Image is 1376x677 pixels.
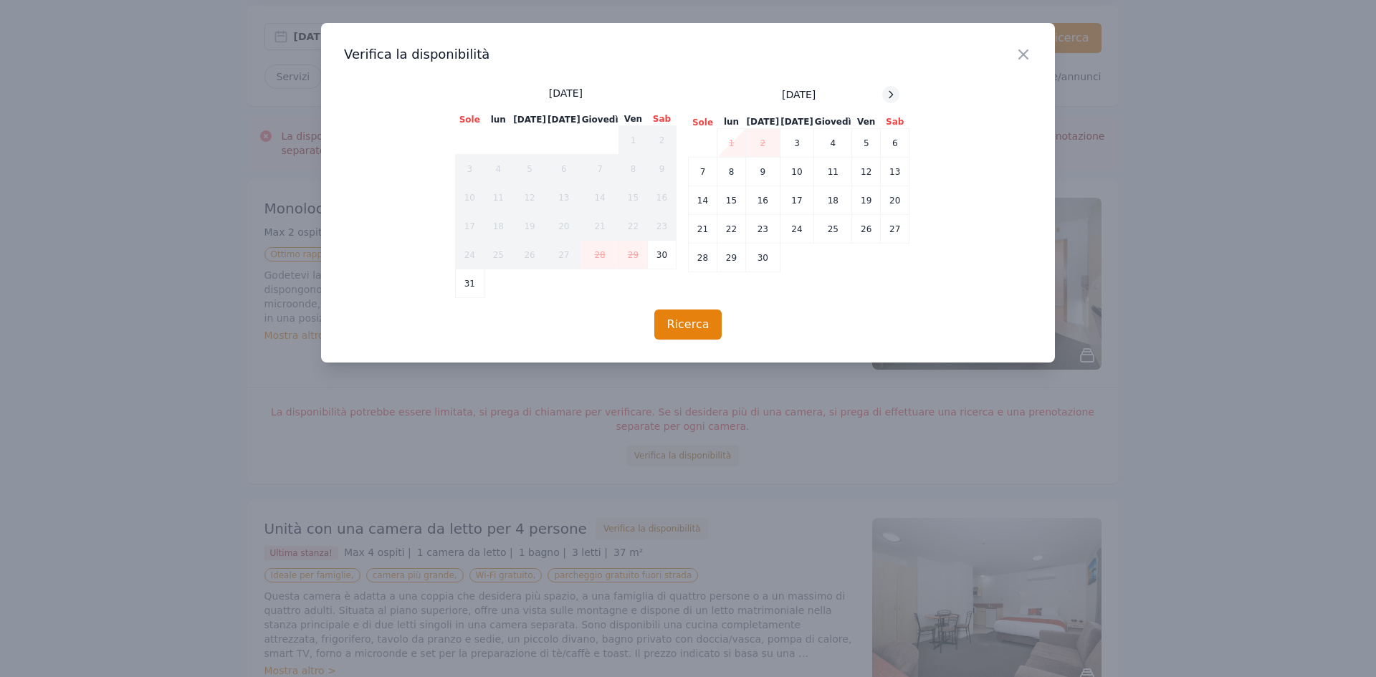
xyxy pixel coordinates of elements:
font: 7 [700,167,706,177]
td: 14 [689,186,717,214]
font: 14 [594,193,605,203]
font: 23 [656,221,667,231]
font: 24 [464,250,475,260]
font: 16 [758,196,768,206]
font: 24 [791,224,802,234]
font: 20 [558,221,569,231]
td: 6 [881,128,909,157]
font: 11 [828,167,838,177]
font: 15 [628,193,639,203]
td: 2 [746,128,780,157]
font: [DATE] [549,87,583,99]
td: 5 [852,128,881,157]
td: 18 [814,186,852,214]
font: 6 [561,164,567,174]
font: 11 [493,193,504,203]
td: 31 [455,269,484,297]
font: [DATE] [747,117,780,127]
font: 8 [729,167,735,177]
font: 12 [524,193,535,203]
td: 12 [852,157,881,186]
td: 22 [717,214,746,243]
font: 22 [726,224,737,234]
font: 4 [830,138,836,148]
font: 13 [558,193,569,203]
font: 27 [558,250,569,260]
td: 13 [881,157,909,186]
font: 27 [889,224,900,234]
font: Ven [624,114,642,124]
td: 30 [648,240,677,269]
td: 8 [717,157,746,186]
font: 5 [527,164,532,174]
td: 20 [881,186,909,214]
td: 1 [717,128,746,157]
font: Sab [653,114,671,124]
font: lun [491,114,506,124]
td: 23 [746,214,780,243]
font: 23 [758,224,768,234]
font: 4 [495,164,501,174]
td: 16 [746,186,780,214]
font: Sab [886,117,904,127]
font: 29 [628,250,639,260]
font: [DATE] [513,114,546,124]
font: [DATE] [548,114,580,124]
td: 4 [814,128,852,157]
font: 30 [758,253,768,263]
font: 22 [628,221,639,231]
font: 17 [464,221,475,231]
td: 19 [852,186,881,214]
font: 26 [524,250,535,260]
font: 8 [631,164,636,174]
td: 15 [717,186,746,214]
td: 17 [780,186,814,214]
font: 9 [760,167,766,177]
font: 2 [659,135,665,145]
font: 10 [464,193,475,203]
font: Sole [692,117,713,127]
font: 29 [726,253,737,263]
font: 19 [861,196,871,206]
font: 28 [697,253,708,263]
font: 17 [791,196,802,206]
font: 18 [493,221,504,231]
font: 5 [864,138,869,148]
td: 29 [717,243,746,272]
font: 30 [656,250,667,260]
td: 28 [581,240,619,269]
font: 1 [729,138,735,148]
font: 10 [791,167,802,177]
font: Giovedì [582,114,618,124]
font: 21 [697,224,708,234]
td: 7 [689,157,717,186]
font: 20 [889,196,900,206]
font: 28 [594,250,605,260]
td: 28 [689,243,717,272]
font: 25 [828,224,838,234]
td: 29 [619,240,648,269]
font: lun [724,117,739,127]
font: 16 [656,193,667,203]
font: 18 [828,196,838,206]
font: Giovedì [815,117,851,127]
font: 26 [861,224,871,234]
td: 27 [881,214,909,243]
td: 21 [689,214,717,243]
font: 14 [697,196,708,206]
font: [DATE] [780,117,813,127]
td: 24 [780,214,814,243]
font: [DATE] [782,89,816,100]
font: 3 [794,138,800,148]
td: 11 [814,157,852,186]
td: 10 [780,157,814,186]
font: Ven [857,117,875,127]
td: 30 [746,243,780,272]
font: Verifica la disponibilità [344,47,489,62]
button: Ricerca [654,309,721,340]
font: 21 [594,221,605,231]
font: Ricerca [666,317,709,331]
font: 6 [892,138,898,148]
td: 3 [780,128,814,157]
font: 9 [659,164,665,174]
